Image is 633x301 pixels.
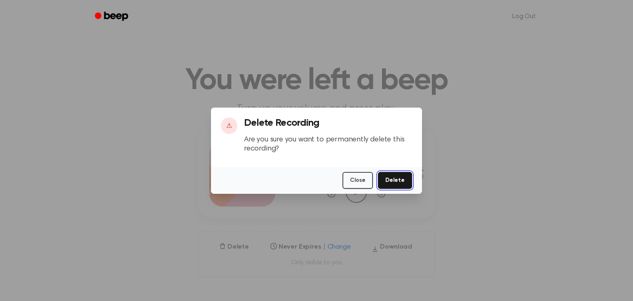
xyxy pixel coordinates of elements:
h3: Delete Recording [244,118,412,129]
div: ⚠ [221,118,237,134]
a: Log Out [504,7,544,26]
p: Are you sure you want to permanently delete this recording? [244,135,412,154]
button: Delete [378,172,412,189]
button: Close [342,172,373,189]
a: Beep [89,9,136,25]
